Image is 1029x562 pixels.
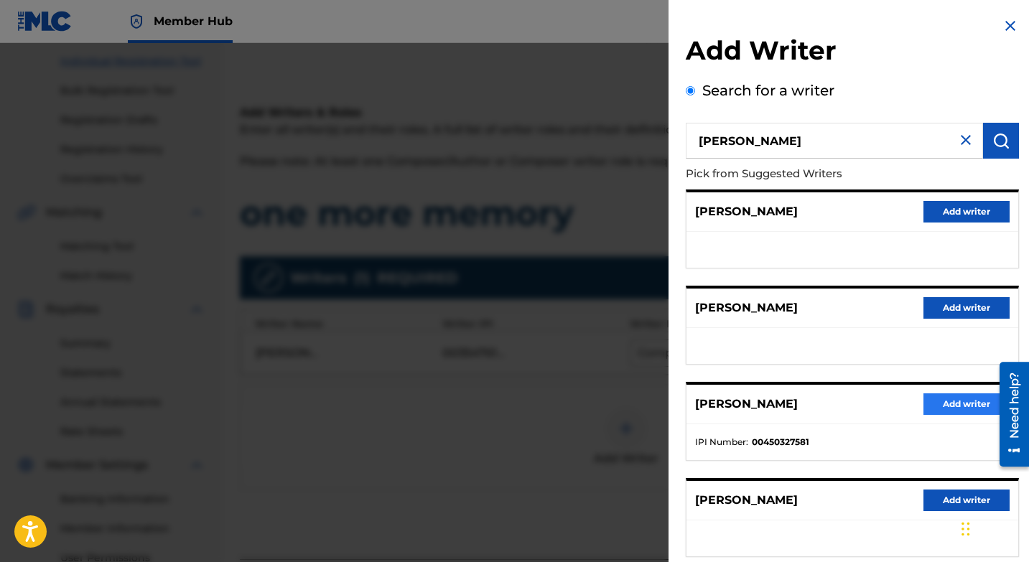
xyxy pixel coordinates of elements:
button: Add writer [923,201,1010,223]
strong: 00450327581 [752,436,809,449]
p: [PERSON_NAME] [695,492,798,509]
p: [PERSON_NAME] [695,299,798,317]
button: Add writer [923,393,1010,415]
p: Pick from Suggested Writers [686,159,937,189]
label: Search for a writer [702,82,834,99]
span: IPI Number : [695,436,748,449]
img: close [957,131,974,149]
button: Add writer [923,297,1010,319]
span: Member Hub [154,13,233,29]
iframe: Resource Center [989,357,1029,472]
img: Top Rightsholder [128,13,145,30]
img: Search Works [992,132,1010,149]
img: MLC Logo [17,11,73,32]
h2: Add Writer [686,34,1019,71]
p: [PERSON_NAME] [695,395,798,413]
iframe: Chat Widget [957,493,1029,562]
div: Drag [962,507,970,551]
button: Add writer [923,490,1010,511]
p: [PERSON_NAME] [695,203,798,220]
input: Search writer's name or IPI Number [686,123,983,159]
